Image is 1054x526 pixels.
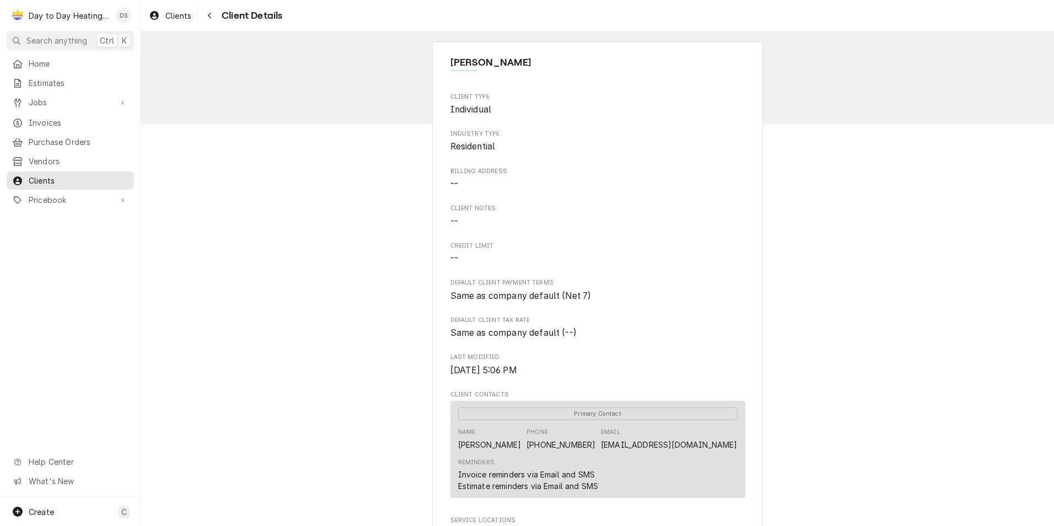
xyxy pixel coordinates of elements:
[10,8,25,23] div: Day to Day Heating and Cooling's Avatar
[458,480,599,492] div: Estimate reminders via Email and SMS
[450,55,745,79] div: Client Information
[450,93,745,101] span: Client Type
[601,428,737,450] div: Email
[450,289,745,303] span: Default Client Payment Terms
[450,401,745,497] div: Contact
[450,390,745,399] span: Client Contacts
[29,77,128,89] span: Estimates
[450,291,591,301] span: Same as company default (Net 7)
[7,171,134,190] a: Clients
[29,475,127,487] span: What's New
[450,140,745,153] span: Industry Type
[458,407,738,420] span: Primary Contact
[450,215,745,228] span: Client Notes
[29,136,128,148] span: Purchase Orders
[218,8,282,23] span: Client Details
[29,96,112,108] span: Jobs
[29,456,127,468] span: Help Center
[7,453,134,471] a: Go to Help Center
[450,179,458,189] span: --
[450,167,745,191] div: Billing Address
[7,93,134,111] a: Go to Jobs
[450,252,745,265] span: Credit Limit
[450,353,745,362] span: Last Modified
[165,10,191,22] span: Clients
[450,55,745,70] span: Name
[458,469,595,480] div: Invoice reminders via Email and SMS
[7,133,134,151] a: Purchase Orders
[458,458,599,492] div: Reminders
[450,241,745,250] span: Credit Limit
[450,328,577,338] span: Same as company default (--)
[458,428,521,450] div: Name
[450,204,745,228] div: Client Notes
[601,428,620,437] div: Email
[29,117,128,128] span: Invoices
[100,35,114,46] span: Ctrl
[29,58,128,69] span: Home
[450,316,745,340] div: Default Client Tax Rate
[29,155,128,167] span: Vendors
[526,440,595,449] a: [PHONE_NUMBER]
[450,516,745,525] span: Service Locations
[144,7,196,25] a: Clients
[450,364,745,377] span: Last Modified
[450,278,745,287] span: Default Client Payment Terms
[450,204,745,213] span: Client Notes
[450,130,745,138] span: Industry Type
[450,401,745,502] div: Client Contacts List
[10,8,25,23] div: D
[450,365,517,375] span: [DATE] 5:06 PM
[7,31,134,50] button: Search anythingCtrlK
[7,114,134,132] a: Invoices
[450,216,458,227] span: --
[7,74,134,92] a: Estimates
[7,55,134,73] a: Home
[450,390,745,502] div: Client Contacts
[450,316,745,325] span: Default Client Tax Rate
[29,507,54,517] span: Create
[29,175,128,186] span: Clients
[450,93,745,116] div: Client Type
[526,428,548,437] div: Phone
[201,7,218,24] button: Navigate back
[450,326,745,340] span: Default Client Tax Rate
[450,241,745,265] div: Credit Limit
[450,103,745,116] span: Client Type
[458,458,494,467] div: Reminders
[450,353,745,377] div: Last Modified
[29,10,110,22] div: Day to Day Heating and Cooling
[458,407,738,420] div: Primary
[7,191,134,209] a: Go to Pricebook
[450,104,492,115] span: Individual
[7,472,134,490] a: Go to What's New
[116,8,131,23] div: DS
[450,167,745,176] span: Billing Address
[121,506,127,518] span: C
[601,440,737,449] a: [EMAIL_ADDRESS][DOMAIN_NAME]
[458,428,476,437] div: Name
[450,141,496,152] span: Residential
[122,35,127,46] span: K
[29,194,112,206] span: Pricebook
[7,152,134,170] a: Vendors
[450,253,458,264] span: --
[450,178,745,191] span: Billing Address
[116,8,131,23] div: David Silvestre's Avatar
[526,428,595,450] div: Phone
[458,439,521,450] div: [PERSON_NAME]
[450,278,745,302] div: Default Client Payment Terms
[26,35,87,46] span: Search anything
[450,130,745,153] div: Industry Type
